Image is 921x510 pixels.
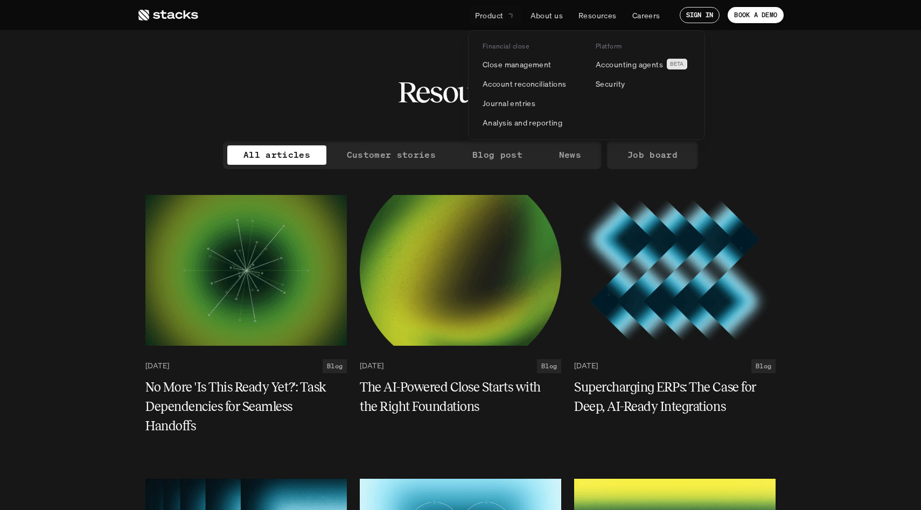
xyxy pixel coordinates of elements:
[347,147,436,163] p: Customer stories
[475,10,504,21] p: Product
[145,378,347,436] a: No More 'Is This Ready Yet?': Task Dependencies for Seamless Handoffs
[483,59,552,70] p: Close management
[670,61,684,67] h2: BETA
[476,54,584,74] a: Close management
[734,11,777,19] p: BOOK A DEMO
[611,145,694,165] a: Job board
[632,10,660,21] p: Careers
[680,7,720,23] a: SIGN IN
[476,74,584,93] a: Account reconciliations
[686,11,714,19] p: SIGN IN
[476,93,584,113] a: Journal entries
[360,361,383,371] p: [DATE]
[574,361,598,371] p: [DATE]
[360,378,548,416] h5: The AI-Powered Close Starts with the Right Foundations
[483,43,529,50] p: Financial close
[574,359,776,373] a: [DATE]Blog
[456,145,539,165] a: Blog post
[483,117,562,128] p: Analysis and reporting
[559,147,581,163] p: News
[331,145,452,165] a: Customer stories
[476,113,584,132] a: Analysis and reporting
[543,145,597,165] a: News
[397,75,524,109] h2: Resources
[483,97,535,109] p: Journal entries
[574,378,763,416] h5: Supercharging ERPs: The Case for Deep, AI-Ready Integrations
[472,147,522,163] p: Blog post
[626,5,667,25] a: Careers
[574,378,776,416] a: Supercharging ERPs: The Case for Deep, AI-Ready Integrations
[578,10,617,21] p: Resources
[145,359,347,373] a: [DATE]Blog
[360,359,561,373] a: [DATE]Blog
[596,43,622,50] p: Platform
[589,54,697,74] a: Accounting agentsBETA
[756,362,771,370] h2: Blog
[327,362,343,370] h2: Blog
[596,78,625,89] p: Security
[483,78,567,89] p: Account reconciliations
[728,7,784,23] a: BOOK A DEMO
[531,10,563,21] p: About us
[360,378,561,416] a: The AI-Powered Close Starts with the Right Foundations
[596,59,663,70] p: Accounting agents
[145,361,169,371] p: [DATE]
[627,147,678,163] p: Job board
[145,378,334,436] h5: No More 'Is This Ready Yet?': Task Dependencies for Seamless Handoffs
[243,147,310,163] p: All articles
[589,74,697,93] a: Security
[541,362,557,370] h2: Blog
[227,145,326,165] a: All articles
[162,48,208,57] a: Privacy Policy
[524,5,569,25] a: About us
[572,5,623,25] a: Resources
